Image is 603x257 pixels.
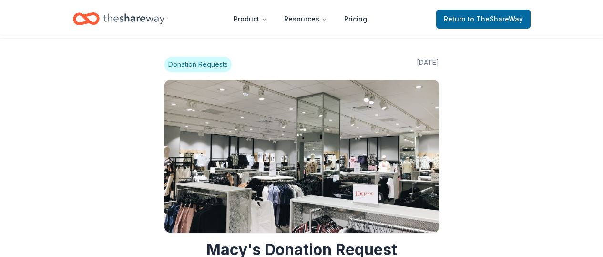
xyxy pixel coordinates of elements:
span: Donation Requests [164,57,232,72]
a: Returnto TheShareWay [436,10,531,29]
nav: Main [226,8,375,30]
a: Pricing [337,10,375,29]
img: Image for Macy's Donation Request [164,80,439,233]
a: Home [73,8,164,30]
button: Resources [276,10,335,29]
span: Return [444,13,523,25]
button: Product [226,10,275,29]
span: [DATE] [417,57,439,72]
span: to TheShareWay [468,15,523,23]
